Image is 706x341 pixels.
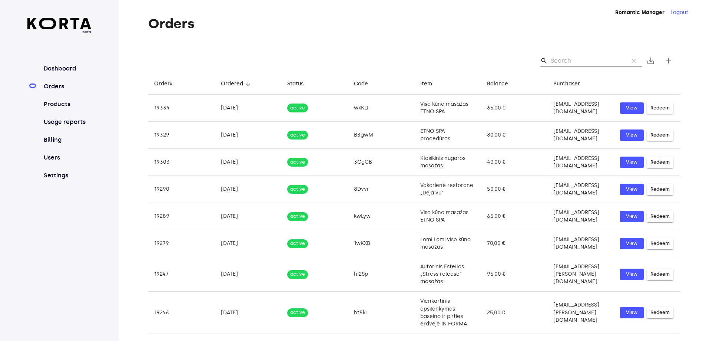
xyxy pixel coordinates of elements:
[624,185,640,194] span: View
[650,158,670,167] span: Redeem
[348,122,415,149] td: B3gwM
[481,122,548,149] td: 80,00 €
[620,184,644,195] button: View
[481,149,548,176] td: 40,00 €
[481,230,548,257] td: 70,00 €
[148,230,215,257] td: 19279
[148,292,215,334] td: 19246
[414,230,481,257] td: Lomi Lomi viso kūno masažas
[553,79,590,88] span: Purchaser
[287,79,304,88] div: Status
[650,212,670,221] span: Redeem
[615,9,664,16] strong: Romantic Manager
[620,157,644,168] button: View
[148,149,215,176] td: 19303
[670,9,688,16] button: Logout
[540,57,548,65] span: Search
[624,239,640,248] span: View
[647,129,673,141] button: Redeem
[348,292,415,334] td: ht5kl
[414,203,481,230] td: Viso kūno masažas ETNO SPA
[287,213,308,220] span: active
[650,308,670,317] span: Redeem
[148,203,215,230] td: 19289
[646,56,655,65] span: save_alt
[348,257,415,292] td: hI2Sp
[620,238,644,249] button: View
[551,55,623,67] input: Search
[481,257,548,292] td: 95,00 €
[148,257,215,292] td: 19247
[481,95,548,122] td: 65,00 €
[414,95,481,122] td: Viso kūno masažas ETNO SPA
[215,122,282,149] td: [DATE]
[624,212,640,221] span: View
[287,132,308,139] span: active
[414,176,481,203] td: Vakarienė restorane „Déjà vu“
[547,203,614,230] td: [EMAIL_ADDRESS][DOMAIN_NAME]
[547,95,614,122] td: [EMAIL_ADDRESS][DOMAIN_NAME]
[354,79,368,88] div: Code
[414,122,481,149] td: ETNO SPA procedūros
[348,176,415,203] td: 8Dvvr
[221,79,253,88] span: Ordered
[215,230,282,257] td: [DATE]
[245,81,251,87] span: arrow_downward
[624,131,640,140] span: View
[547,149,614,176] td: [EMAIL_ADDRESS][DOMAIN_NAME]
[287,240,308,247] span: active
[27,18,92,29] img: Korta
[547,230,614,257] td: [EMAIL_ADDRESS][DOMAIN_NAME]
[647,269,673,280] button: Redeem
[420,79,432,88] div: Item
[215,292,282,334] td: [DATE]
[650,185,670,194] span: Redeem
[647,211,673,222] button: Redeem
[154,79,173,88] div: Order#
[620,129,644,141] button: View
[348,149,415,176] td: 3GgCB
[650,104,670,112] span: Redeem
[620,307,644,318] button: View
[650,239,670,248] span: Redeem
[620,269,644,280] button: View
[547,292,614,334] td: [EMAIL_ADDRESS][PERSON_NAME][DOMAIN_NAME]
[647,184,673,195] button: Redeem
[42,118,92,127] a: Usage reports
[287,271,308,278] span: active
[547,176,614,203] td: [EMAIL_ADDRESS][DOMAIN_NAME]
[487,79,518,88] span: Balance
[221,79,243,88] div: Ordered
[414,257,481,292] td: Autorinis Estellos „Stress release“ masažas
[287,309,308,316] span: active
[148,176,215,203] td: 19290
[620,211,644,222] button: View
[624,270,640,279] span: View
[42,153,92,162] a: Users
[154,79,182,88] span: Order#
[481,176,548,203] td: 50,00 €
[42,100,92,109] a: Products
[287,105,308,112] span: active
[624,158,640,167] span: View
[414,292,481,334] td: Vienkartinis apsilankymas baseino ir pirties erdvėje IN FORMA
[481,292,548,334] td: 25,00 €
[650,131,670,140] span: Redeem
[664,56,673,65] span: add
[215,149,282,176] td: [DATE]
[547,257,614,292] td: [EMAIL_ADDRESS][PERSON_NAME][DOMAIN_NAME]
[620,102,644,114] button: View
[624,104,640,112] span: View
[148,95,215,122] td: 19334
[287,186,308,193] span: active
[414,149,481,176] td: Klasikinis nugaros masažas
[650,270,670,279] span: Redeem
[148,16,680,31] h1: Orders
[287,159,308,166] span: active
[42,171,92,180] a: Settings
[215,257,282,292] td: [DATE]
